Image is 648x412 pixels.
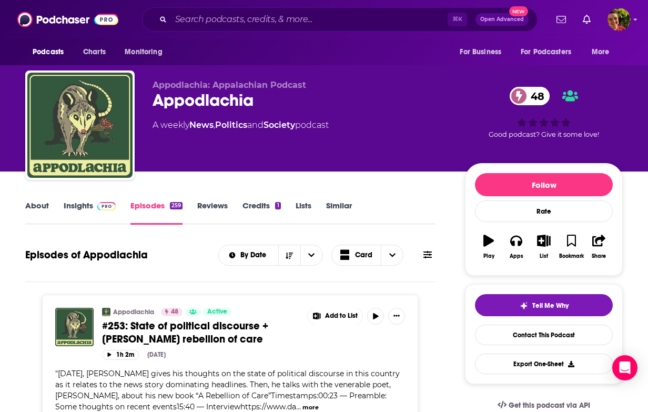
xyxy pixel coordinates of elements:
[475,13,529,26] button: Open AdvancedNew
[215,120,247,130] a: Politics
[302,403,319,412] button: more
[355,252,372,259] span: Card
[521,45,571,59] span: For Podcasters
[171,11,448,28] input: Search podcasts, credits, & more...
[17,9,118,29] img: Podchaser - Follow, Share and Rate Podcasts
[102,308,110,316] img: Appodlachia
[161,308,183,316] a: 48
[171,307,178,317] span: 48
[452,42,514,62] button: open menu
[510,253,523,259] div: Apps
[475,354,613,374] button: Export One-Sheet
[475,294,613,316] button: tell me why sparkleTell Me Why
[607,8,631,31] span: Logged in as Marz
[502,228,530,266] button: Apps
[102,319,268,346] span: #253: State of political discourse + [PERSON_NAME] rebellion of care
[102,350,139,360] button: 1h 2m
[189,120,214,130] a: News
[130,200,183,225] a: Episodes259
[76,42,112,62] a: Charts
[510,87,550,105] a: 48
[483,253,494,259] div: Play
[585,228,613,266] button: Share
[509,401,590,410] span: Get this podcast via API
[509,6,528,16] span: New
[153,119,329,132] div: A weekly podcast
[55,308,94,346] img: #253: State of political discourse + David Gate's rebellion of care
[592,253,606,259] div: Share
[296,200,311,225] a: Lists
[475,173,613,196] button: Follow
[489,130,599,138] span: Good podcast? Give it some love!
[475,325,613,345] a: Contact This Podcast
[530,228,558,266] button: List
[247,120,264,130] span: and
[219,252,278,259] button: open menu
[242,200,280,225] a: Credits1
[264,120,295,130] a: Society
[325,312,358,320] span: Add to List
[97,202,116,210] img: Podchaser Pro
[113,308,154,316] a: Appodlachia
[300,245,322,265] button: open menu
[170,202,183,209] div: 259
[214,120,215,130] span: ,
[520,87,550,105] span: 48
[607,8,631,31] img: User Profile
[584,42,623,62] button: open menu
[296,402,301,411] span: ...
[240,252,270,259] span: By Date
[540,253,548,259] div: List
[308,308,362,325] button: Show More Button
[475,200,613,222] div: Rate
[579,11,595,28] a: Show notifications dropdown
[607,8,631,31] button: Show profile menu
[388,308,405,325] button: Show More Button
[592,45,610,59] span: More
[203,308,231,316] a: Active
[520,302,528,310] img: tell me why sparkle
[552,11,570,28] a: Show notifications dropdown
[275,202,280,209] div: 1
[147,351,166,358] div: [DATE]
[559,253,584,259] div: Bookmark
[475,228,502,266] button: Play
[460,45,501,59] span: For Business
[558,228,585,266] button: Bookmark
[326,200,352,225] a: Similar
[532,302,569,310] span: Tell Me Why
[102,319,300,346] a: #253: State of political discourse + [PERSON_NAME] rebellion of care
[480,17,524,22] span: Open Advanced
[218,245,323,266] h2: Choose List sort
[117,42,176,62] button: open menu
[25,248,148,262] h1: Episodes of Appodlachia
[612,355,637,380] div: Open Intercom Messenger
[55,369,400,411] span: "
[64,200,116,225] a: InsightsPodchaser Pro
[55,369,400,411] span: [DATE], [PERSON_NAME] gives his thoughts on the state of political discourse in this country as i...
[153,80,306,90] span: Appodlachia: Appalachian Podcast
[465,80,623,145] div: 48Good podcast? Give it some love!
[207,307,227,317] span: Active
[27,73,133,178] img: Appodlachia
[33,45,64,59] span: Podcasts
[331,245,404,266] button: Choose View
[142,7,538,32] div: Search podcasts, credits, & more...
[83,45,106,59] span: Charts
[25,42,77,62] button: open menu
[448,13,467,26] span: ⌘ K
[25,200,49,225] a: About
[197,200,228,225] a: Reviews
[125,45,162,59] span: Monitoring
[514,42,586,62] button: open menu
[278,245,300,265] button: Sort Direction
